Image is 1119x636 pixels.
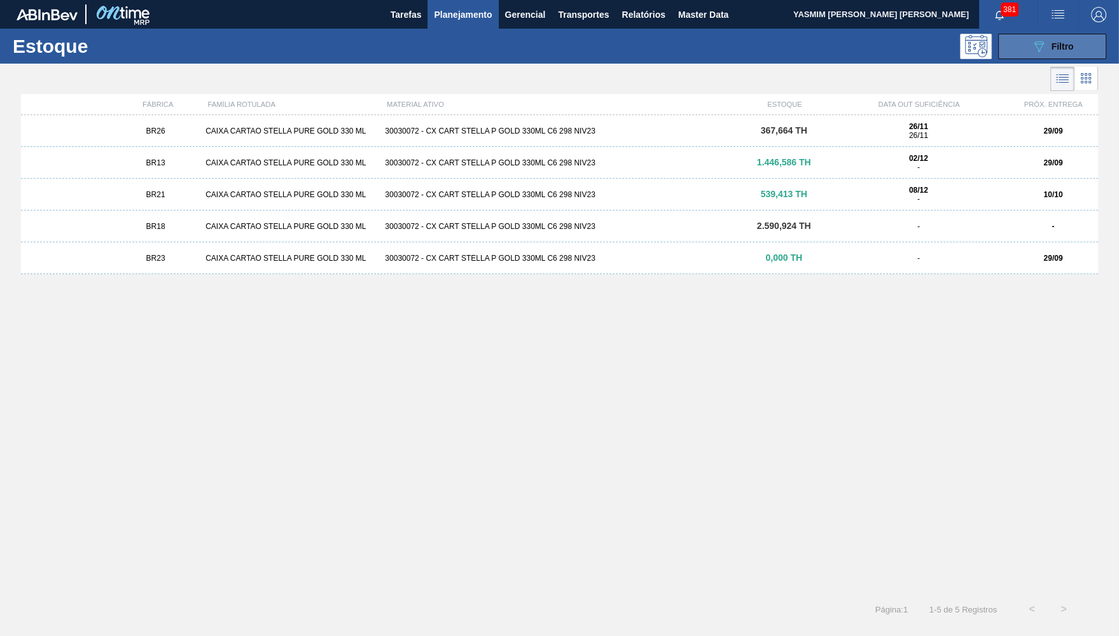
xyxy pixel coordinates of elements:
span: - [917,254,920,263]
span: BR18 [146,222,165,231]
div: PRÓX. ENTREGA [1008,100,1098,108]
span: - [917,222,920,231]
div: CAIXA CARTAO STELLA PURE GOLD 330 ML [200,222,380,231]
div: 30030072 - CX CART STELLA P GOLD 330ML C6 298 NIV23 [380,254,739,263]
div: FÁBRICA [113,100,203,108]
span: 381 [1001,3,1018,17]
h1: Estoque [13,39,200,53]
div: CAIXA CARTAO STELLA PURE GOLD 330 ML [200,127,380,135]
span: Gerencial [505,7,546,22]
div: 30030072 - CX CART STELLA P GOLD 330ML C6 298 NIV23 [380,127,739,135]
span: 539,413 TH [761,189,807,199]
div: DATA OUT SUFICIÊNCIA [830,100,1008,108]
span: BR23 [146,254,165,263]
button: > [1048,593,1080,625]
span: Transportes [558,7,609,22]
button: < [1016,593,1048,625]
span: 0,000 TH [765,252,802,263]
div: CAIXA CARTAO STELLA PURE GOLD 330 ML [200,254,380,263]
div: MATERIAL ATIVO [382,100,740,108]
div: ESTOQUE [740,100,830,108]
strong: 08/12 [909,186,928,195]
span: 1 - 5 de 5 Registros [927,605,997,614]
strong: 29/09 [1043,127,1062,135]
span: BR26 [146,127,165,135]
strong: 26/11 [909,122,928,131]
div: 30030072 - CX CART STELLA P GOLD 330ML C6 298 NIV23 [380,158,739,167]
div: Visão em Cards [1074,67,1098,91]
div: CAIXA CARTAO STELLA PURE GOLD 330 ML [200,158,380,167]
span: BR13 [146,158,165,167]
button: Filtro [998,34,1106,59]
img: Logout [1091,7,1106,22]
span: - [917,195,920,204]
img: userActions [1050,7,1066,22]
span: Filtro [1052,41,1074,52]
span: Planejamento [434,7,492,22]
span: - [917,163,920,172]
span: Página : 1 [875,605,908,614]
strong: 29/09 [1043,158,1062,167]
strong: - [1052,222,1054,231]
strong: 02/12 [909,154,928,163]
span: 1.446,586 TH [757,157,811,167]
strong: 29/09 [1043,254,1062,263]
div: Pogramando: nenhum usuário selecionado [960,34,992,59]
img: TNhmsLtSVTkK8tSr43FrP2fwEKptu5GPRR3wAAAABJRU5ErkJggg== [17,9,78,20]
div: Visão em Lista [1050,67,1074,91]
button: Notificações [979,6,1020,24]
span: 2.590,924 TH [757,221,811,231]
div: 30030072 - CX CART STELLA P GOLD 330ML C6 298 NIV23 [380,190,739,199]
div: 30030072 - CX CART STELLA P GOLD 330ML C6 298 NIV23 [380,222,739,231]
div: FAMÍLIA ROTULADA [203,100,382,108]
div: CAIXA CARTAO STELLA PURE GOLD 330 ML [200,190,380,199]
strong: 10/10 [1043,190,1062,199]
span: 26/11 [909,131,928,140]
span: Tarefas [391,7,422,22]
span: BR21 [146,190,165,199]
span: 367,664 TH [761,125,807,135]
span: Master Data [678,7,728,22]
span: Relatórios [622,7,665,22]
